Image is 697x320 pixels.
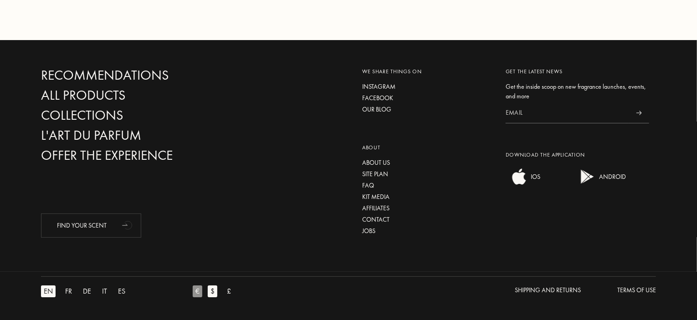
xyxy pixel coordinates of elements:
a: android appANDROID [574,179,626,188]
div: ANDROID [597,168,626,186]
a: FR [62,285,80,297]
a: ios appIOS [506,179,540,188]
a: All products [41,87,237,103]
div: EN [41,285,56,297]
a: L'Art du Parfum [41,127,237,143]
a: Kit media [362,192,492,202]
img: ios app [510,168,528,186]
div: We share things on [362,67,492,76]
a: $ [208,285,224,297]
a: Collections [41,107,237,123]
a: Recommendations [41,67,237,83]
div: IOS [528,168,540,186]
a: Instagram [362,82,492,91]
a: About us [362,158,492,168]
a: Offer the experience [41,147,237,163]
a: Our blog [362,105,492,114]
a: Site plan [362,169,492,179]
div: £ [224,285,234,297]
div: Get the inside scoop on new fragrance launches, events, and more [506,82,649,101]
a: £ [224,285,239,297]
div: Terms of use [617,285,656,295]
div: DE [80,285,94,297]
div: animation [119,216,137,234]
div: Get the latest news [506,67,649,76]
a: Shipping and Returns [515,285,581,297]
a: Contact [362,215,492,224]
div: Shipping and Returns [515,285,581,295]
a: Jobs [362,226,492,236]
div: $ [208,285,217,297]
input: Email [506,103,629,123]
a: IT [99,285,115,297]
img: news_send.svg [636,111,642,115]
div: ES [115,285,128,297]
a: Affiliates [362,203,492,213]
a: DE [80,285,99,297]
div: About [362,143,492,152]
div: Download the application [506,151,649,159]
a: € [193,285,208,297]
img: android app [579,168,597,186]
div: Find your scent [41,213,141,238]
a: Terms of use [617,285,656,297]
a: ES [115,285,133,297]
div: IT [99,285,110,297]
a: Facebook [362,93,492,103]
div: € [193,285,202,297]
a: EN [41,285,62,297]
a: FAQ [362,181,492,190]
div: FR [62,285,75,297]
